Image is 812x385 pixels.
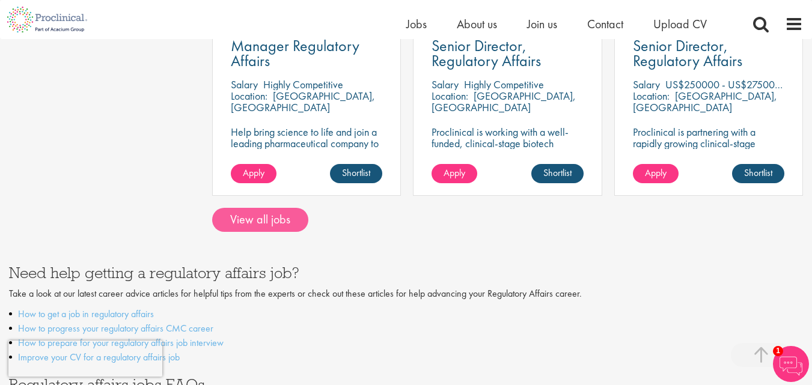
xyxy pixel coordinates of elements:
span: Salary [231,77,258,91]
a: About us [457,16,497,32]
a: Jobs [406,16,427,32]
p: Highly Competitive [464,77,544,91]
h3: Need help getting a regulatory affairs job? [9,265,803,280]
a: View all jobs [212,208,308,232]
a: How to prepare for your regulatory affairs job interview [18,336,224,349]
span: Senior Director, Regulatory Affairs [432,35,541,71]
span: Salary [633,77,660,91]
a: Senior Director, Regulatory Affairs [432,38,583,68]
a: Apply [633,164,679,183]
p: [GEOGRAPHIC_DATA], [GEOGRAPHIC_DATA] [231,89,375,114]
p: [GEOGRAPHIC_DATA], [GEOGRAPHIC_DATA] [432,89,576,114]
p: Help bring science to life and join a leading pharmaceutical company to play a key role in delive... [231,126,382,183]
a: Senior Director, Regulatory Affairs [633,38,784,68]
p: Take a look at our latest career advice articles for helpful tips from the experts or check out t... [9,287,803,301]
span: Location: [633,89,670,103]
a: Manager Regulatory Affairs [231,38,382,68]
span: Senior Director, Regulatory Affairs [633,35,742,71]
iframe: reCAPTCHA [8,341,162,377]
a: How to progress your regulatory affairs CMC career [18,322,213,335]
span: Manager Regulatory Affairs [231,35,359,71]
span: Apply [444,166,465,179]
a: Upload CV [653,16,707,32]
img: Chatbot [773,346,809,382]
a: Contact [587,16,623,32]
p: [GEOGRAPHIC_DATA], [GEOGRAPHIC_DATA] [633,89,777,114]
a: Shortlist [330,164,382,183]
span: Salary [432,77,459,91]
a: Shortlist [732,164,784,183]
p: Highly Competitive [263,77,343,91]
span: Apply [645,166,667,179]
span: Location: [432,89,468,103]
p: Proclinical is working with a well-funded, clinical-stage biotech developing transformative thera... [432,126,583,183]
a: Shortlist [531,164,584,183]
a: How to get a job in regulatory affairs [18,308,154,320]
a: Apply [432,164,477,183]
a: Join us [527,16,557,32]
span: Location: [231,89,267,103]
a: Apply [231,164,276,183]
p: Proclinical is partnering with a rapidly growing clinical-stage company advancing a high-potentia... [633,126,784,172]
span: 1 [773,346,783,356]
span: Apply [243,166,264,179]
